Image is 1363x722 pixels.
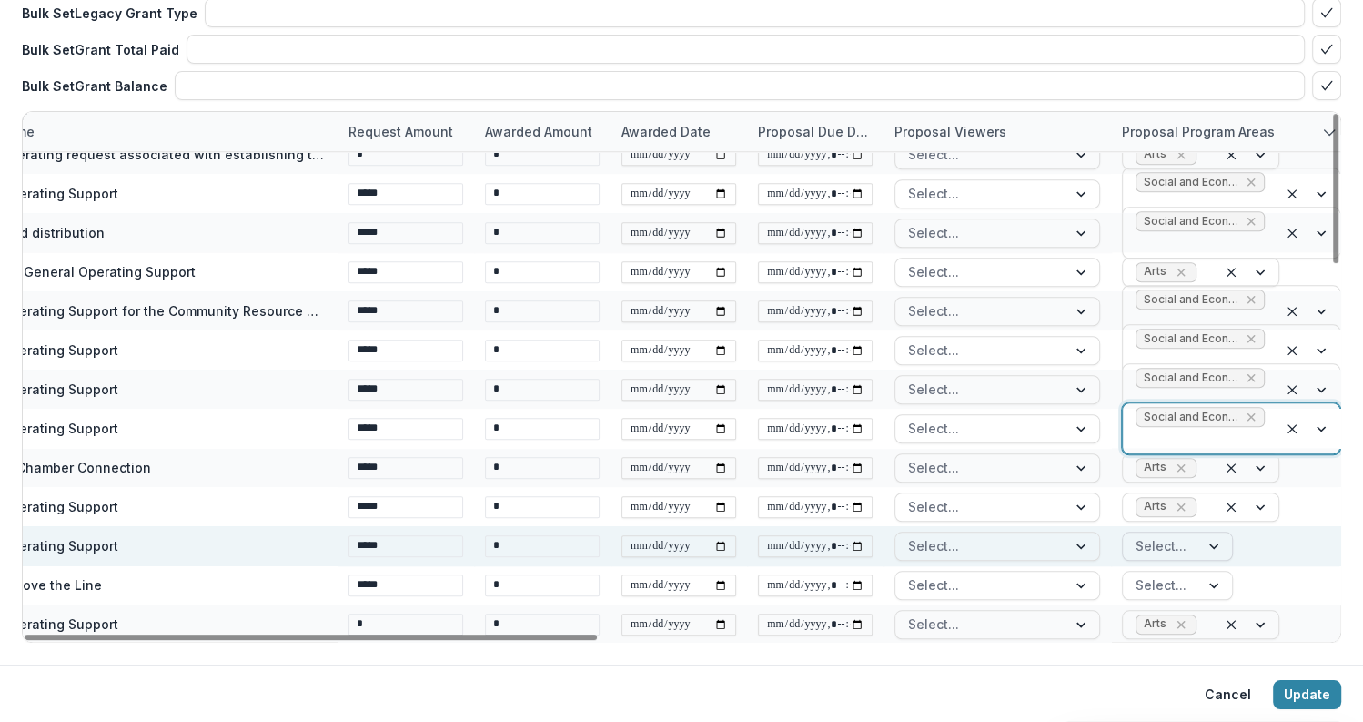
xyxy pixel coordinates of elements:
[22,4,197,23] p: Bulk Set Legacy Grant Type
[1244,173,1258,191] div: Remove Social and Economic Justice
[1144,176,1238,188] span: Social and Economic Justice
[1144,411,1238,423] span: Social and Economic Justice
[1144,147,1166,160] span: Arts
[1220,144,1242,166] div: Clear selected options
[22,76,167,96] p: Bulk Set Grant Balance
[1194,680,1262,709] button: Cancel
[474,112,611,151] div: Awarded Amount
[1281,379,1303,401] div: Clear selected options
[1172,146,1190,164] div: Remove Arts
[1220,614,1242,636] div: Clear selected options
[1144,500,1166,513] span: Arts
[1220,496,1242,518] div: Clear selected options
[348,122,453,141] p: Request Amount
[338,112,474,151] div: Request Amount
[1172,498,1190,516] div: Remove Arts
[1281,340,1303,361] div: Clear selected options
[883,112,1111,151] div: Proposal Viewers
[747,112,883,151] div: Proposal Due Date
[1144,617,1166,630] span: Arts
[1111,122,1286,141] div: Proposal Program Areas
[1144,215,1238,228] span: Social and Economic Justice
[1111,112,1338,151] div: Proposal Program Areas
[1312,71,1341,100] button: bulk-confirm-option
[1144,461,1166,473] span: Arts
[1244,369,1258,387] div: Remove Social and Economic Justice
[1281,222,1303,244] div: Clear selected options
[1244,212,1258,230] div: Remove Social and Economic Justice
[747,122,883,141] div: Proposal Due Date
[22,40,179,59] p: Bulk Set Grant Total Paid
[883,122,1017,141] div: Proposal Viewers
[1312,35,1341,64] button: bulk-confirm-option
[1144,293,1238,306] span: Social and Economic Justice
[1144,371,1238,384] span: Social and Economic Justice
[1172,263,1190,281] div: Remove Arts
[1281,183,1303,205] div: Clear selected options
[1144,332,1238,345] span: Social and Economic Justice
[474,122,603,141] div: Awarded Amount
[1220,457,1242,479] div: Clear selected options
[1244,290,1258,309] div: Remove Social and Economic Justice
[1244,330,1258,348] div: Remove Social and Economic Justice
[1172,459,1190,477] div: Remove Arts
[1172,615,1190,634] div: Remove Arts
[611,122,722,141] div: Awarded Date
[1281,418,1303,440] div: Clear selected options
[1220,261,1242,283] div: Clear selected options
[1322,125,1337,139] svg: sorted descending
[611,112,747,151] div: Awarded Date
[1273,680,1341,709] button: Update
[1244,408,1258,426] div: Remove Social and Economic Justice
[1281,300,1303,322] div: Clear selected options
[1144,265,1166,278] span: Arts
